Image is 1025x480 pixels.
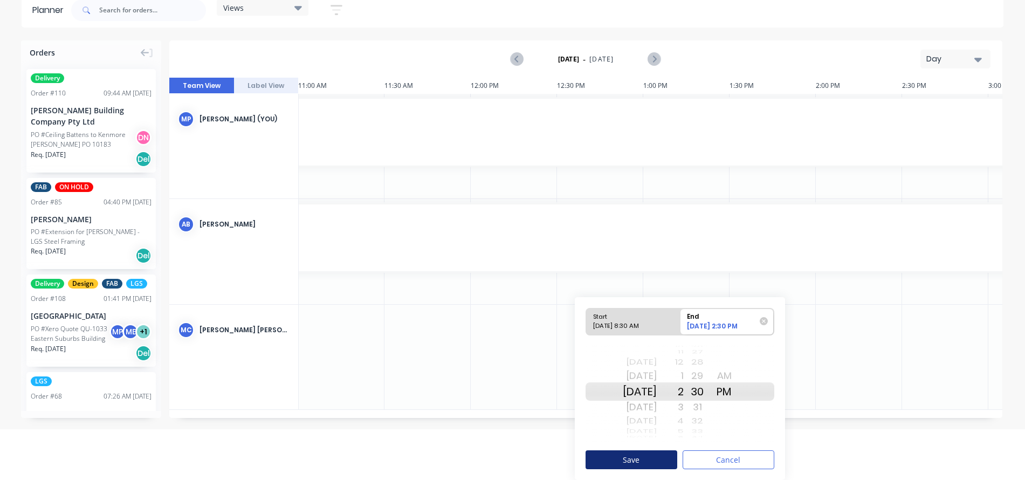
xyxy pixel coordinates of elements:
button: Save [586,450,677,469]
div: 4 [657,414,684,428]
div: [DATE] 8:30 AM [589,321,668,335]
div: 6 [657,435,684,438]
div: 2 [657,382,684,401]
div: [DATE] [623,382,657,401]
div: AB [178,216,194,232]
span: FAB [102,279,122,289]
div: [GEOGRAPHIC_DATA] [31,310,152,321]
button: Label View [234,78,299,94]
div: 12:00 PM [471,78,557,94]
div: 11:30 AM [384,78,471,94]
span: Req. [DATE] [31,246,66,256]
div: Order # 85 [31,197,62,207]
div: [PERSON_NAME] (You) [200,114,290,124]
div: 10 [657,345,684,348]
div: Del [135,248,152,264]
button: Previous page [511,52,524,66]
div: PO #Xero Quote QU-1033 Eastern Suburbs Building [31,324,113,344]
span: Views [223,2,244,13]
span: Req. [DATE] [31,344,66,354]
div: AM [711,367,738,385]
div: [DATE] [623,414,657,428]
div: 2:00 PM [816,78,902,94]
div: Start [589,308,668,322]
div: 12 [657,355,684,369]
span: - [583,53,586,66]
div: 30 [684,382,711,401]
strong: [DATE] [558,54,580,64]
div: [DATE] [623,367,657,385]
div: 5 [657,427,684,436]
div: 1:00 PM [643,78,730,94]
div: Day [926,53,976,65]
div: 11 [657,347,684,356]
div: [DATE] [623,399,657,416]
div: 28 [684,355,711,369]
div: Del [135,345,152,361]
div: 07:26 AM [DATE] [104,392,152,401]
div: 34 [684,435,711,438]
div: Order # 68 [31,392,62,401]
div: 3 [657,399,684,416]
span: Delivery [31,279,64,289]
div: PO #Ceiling Battens to Kenmore [PERSON_NAME] PO 10183 [31,130,139,149]
span: LGS [126,279,147,289]
div: MP [109,324,126,340]
div: [DATE] [623,427,657,436]
div: Hour [657,341,684,442]
div: [DATE] [623,355,657,369]
div: PM [711,382,738,401]
div: 27 [684,347,711,356]
div: 29 [684,367,711,385]
div: 32 [684,414,711,428]
div: 31 [684,399,711,416]
div: Order # 108 [31,294,66,304]
div: 2:30 PM [902,78,988,94]
div: [DATE] 2:30 PM [683,321,761,334]
div: [PERSON_NAME] [31,408,152,419]
span: [DATE] [589,54,614,64]
div: Minute [684,341,711,442]
div: + 1 [135,324,152,340]
div: 12:30 PM [557,78,643,94]
span: Design [68,279,98,289]
div: End [683,308,761,322]
div: 11:00 AM [298,78,384,94]
span: ON HOLD [55,182,93,192]
div: 04:40 PM [DATE] [104,197,152,207]
div: Planner [32,4,69,17]
div: DN [135,129,152,146]
div: PO #Extension for [PERSON_NAME] - LGS Steel Framing [31,227,152,246]
div: 1 [657,367,684,385]
button: Next page [648,52,660,66]
div: [PERSON_NAME] Building Company Pty Ltd [31,105,152,127]
div: [PERSON_NAME] [200,220,290,229]
div: [PERSON_NAME] [PERSON_NAME] [200,325,290,335]
div: 09:44 AM [DATE] [104,88,152,98]
div: Order # 110 [31,88,66,98]
div: ME [122,324,139,340]
div: MP [178,111,194,127]
span: Req. [DATE] [31,150,66,160]
button: Team View [169,78,234,94]
div: 26 [684,345,711,348]
button: Day [920,50,990,68]
span: FAB [31,182,51,192]
button: Cancel [683,450,774,469]
div: Date [623,341,657,442]
span: Orders [30,47,55,58]
div: 1:30 PM [730,78,816,94]
div: Del [135,151,152,167]
div: [PERSON_NAME] [31,214,152,225]
div: [DATE] [623,435,657,438]
div: 33 [684,427,711,436]
span: LGS [31,376,52,386]
span: Delivery [31,73,64,83]
div: MC [178,322,194,338]
div: 01:41 PM [DATE] [104,294,152,304]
